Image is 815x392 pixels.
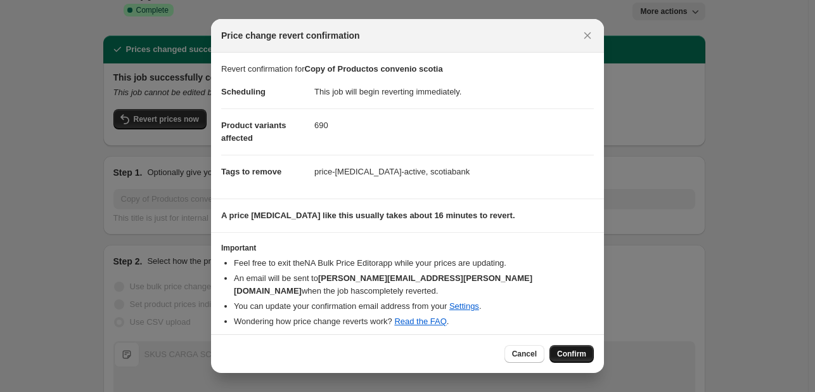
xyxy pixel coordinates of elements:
button: Cancel [504,345,544,363]
dd: 690 [314,108,594,142]
li: You can update your confirmation email address from your . [234,300,594,313]
b: [PERSON_NAME][EMAIL_ADDRESS][PERSON_NAME][DOMAIN_NAME] [234,273,532,296]
span: Cancel [512,349,537,359]
b: Copy of Productos convenio scotia [305,64,443,74]
span: Scheduling [221,87,266,96]
dd: This job will begin reverting immediately. [314,75,594,108]
li: Feel free to exit the NA Bulk Price Editor app while your prices are updating. [234,257,594,270]
span: Price change revert confirmation [221,29,360,42]
button: Confirm [549,345,594,363]
li: An email will be sent to when the job has completely reverted . [234,272,594,297]
li: Wondering how price change reverts work? . [234,315,594,328]
dd: price-[MEDICAL_DATA]-active, scotiabank [314,155,594,188]
p: Revert confirmation for [221,63,594,75]
span: Product variants affected [221,121,286,143]
a: Settings [449,301,479,311]
h3: Important [221,243,594,253]
b: A price [MEDICAL_DATA] like this usually takes about 16 minutes to revert. [221,211,515,220]
a: Read the FAQ [394,317,446,326]
span: Confirm [557,349,586,359]
button: Close [579,27,596,44]
span: Tags to remove [221,167,281,176]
